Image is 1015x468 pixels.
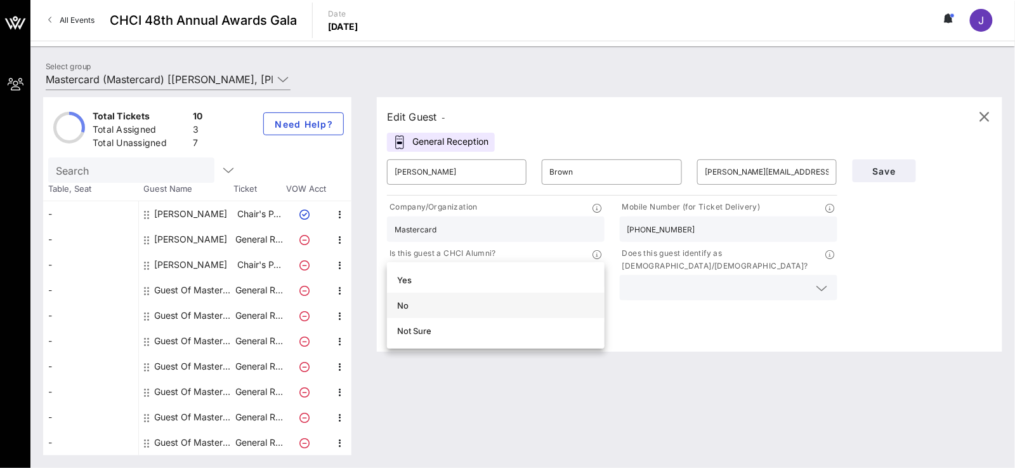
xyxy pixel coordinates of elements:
div: - [43,430,138,455]
span: All Events [60,15,95,25]
span: - [442,113,446,123]
span: J [979,14,985,27]
span: Table, Seat [43,183,138,196]
p: Company/Organization [387,201,478,214]
p: General R… [234,404,285,430]
div: - [43,303,138,328]
input: Email* [705,162,829,182]
div: 3 [193,123,203,139]
p: General R… [234,354,285,379]
p: Chair's P… [234,252,285,277]
p: [DATE] [328,20,358,33]
p: General R… [234,328,285,354]
div: Total Unassigned [93,137,188,152]
div: - [43,404,138,430]
span: Guest Name [138,183,233,196]
p: Mobile Number (for Ticket Delivery) [620,201,761,214]
div: J [970,9,993,32]
div: 7 [193,137,203,152]
span: VOW Acct [284,183,329,196]
div: Not Sure [397,326,594,336]
div: Guest Of Mastercard [154,430,234,455]
p: Chair's P… [234,201,285,227]
div: Jose Garcia [154,227,227,252]
div: Guest Of Mastercard [154,303,234,328]
p: General R… [234,277,285,303]
span: CHCI 48th Annual Awards Gala [110,11,297,30]
p: General R… [234,303,285,328]
p: General R… [234,430,285,455]
div: Guest Of Mastercard [154,404,234,430]
span: Save [863,166,906,177]
div: Edit Guest [387,108,446,126]
div: Total Tickets [93,110,188,126]
a: All Events [41,10,102,30]
label: Select group [46,62,91,71]
div: - [43,252,138,277]
div: - [43,201,138,227]
div: - [43,227,138,252]
div: Yes [397,275,594,285]
div: No [397,300,594,311]
p: Does this guest identify as [DEMOGRAPHIC_DATA]/[DEMOGRAPHIC_DATA]? [620,247,826,272]
div: Jimmy Chow [154,201,227,227]
div: Guest Of Mastercard [154,277,234,303]
p: Is this guest a CHCI Alumni? [387,247,496,260]
button: Need Help? [263,112,344,135]
input: Last Name* [549,162,674,182]
div: General Reception [387,133,495,152]
div: 10 [193,110,203,126]
span: Need Help? [274,119,333,130]
p: General R… [234,379,285,404]
p: General R… [234,227,285,252]
div: Total Assigned [93,123,188,139]
div: - [43,354,138,379]
p: Date [328,8,358,20]
div: - [43,328,138,354]
div: - [43,379,138,404]
input: First Name* [395,162,519,182]
div: Guest Of Mastercard [154,379,234,404]
div: Guest Of Mastercard [154,354,234,379]
div: - [43,277,138,303]
span: Ticket [233,183,284,196]
button: Save [853,159,916,182]
div: Guest Of Mastercard [154,328,234,354]
div: Mercedes Garcia [154,252,227,277]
